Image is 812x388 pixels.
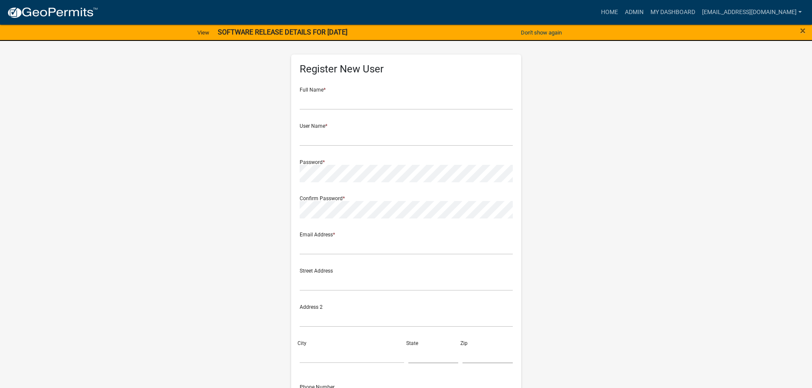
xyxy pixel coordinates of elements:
button: Don't show again [517,26,565,40]
a: [EMAIL_ADDRESS][DOMAIN_NAME] [699,4,805,20]
strong: SOFTWARE RELEASE DETAILS FOR [DATE] [218,28,347,36]
h5: Register New User [300,63,513,75]
a: My Dashboard [647,4,699,20]
a: View [194,26,213,40]
span: × [800,25,806,37]
a: Admin [621,4,647,20]
button: Close [800,26,806,36]
a: Home [598,4,621,20]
